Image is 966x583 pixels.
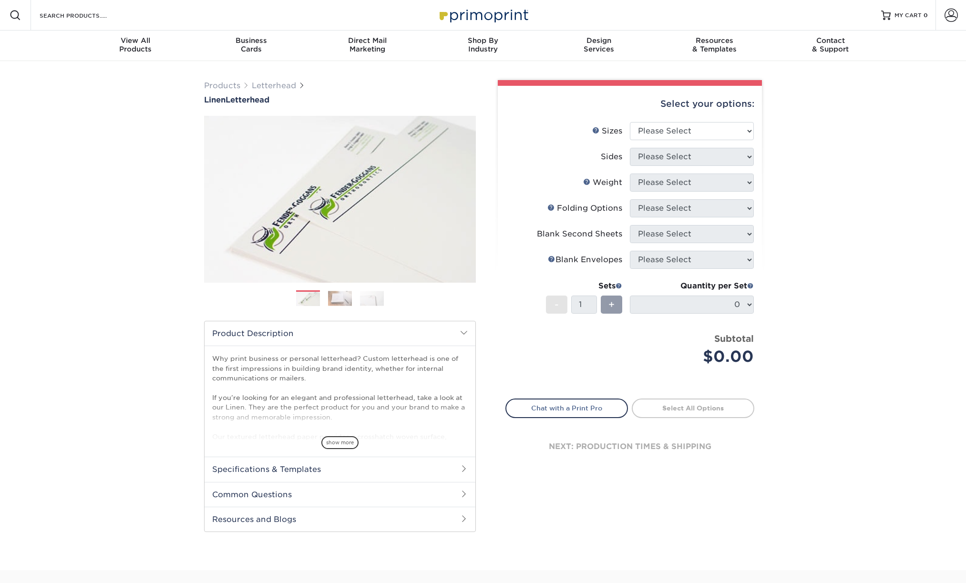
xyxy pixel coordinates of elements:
input: SEARCH PRODUCTS..... [39,10,132,21]
span: show more [321,436,359,449]
a: DesignServices [541,31,657,61]
div: & Templates [657,36,772,53]
a: View AllProducts [78,31,194,61]
a: Shop ByIndustry [425,31,541,61]
strong: Subtotal [714,333,754,344]
div: Sizes [592,125,622,137]
a: Products [204,81,240,90]
a: Contact& Support [772,31,888,61]
h1: Letterhead [204,95,476,104]
a: Resources& Templates [657,31,772,61]
span: 0 [924,12,928,19]
div: Weight [583,177,622,188]
div: Blank Envelopes [548,254,622,266]
span: Contact [772,36,888,45]
span: Business [194,36,309,45]
span: MY CART [894,11,922,20]
div: Folding Options [547,203,622,214]
div: & Support [772,36,888,53]
span: View All [78,36,194,45]
div: Blank Second Sheets [537,228,622,240]
div: next: production times & shipping [505,418,754,475]
span: - [555,297,559,312]
div: Services [541,36,657,53]
span: + [608,297,615,312]
a: Chat with a Print Pro [505,399,628,418]
a: BusinessCards [194,31,309,61]
div: Sets [546,280,622,292]
a: Direct MailMarketing [309,31,425,61]
span: Resources [657,36,772,45]
h2: Specifications & Templates [205,457,475,481]
div: Marketing [309,36,425,53]
img: Letterhead 03 [360,291,384,306]
a: Select All Options [632,399,754,418]
span: Shop By [425,36,541,45]
div: Quantity per Set [630,280,754,292]
h2: Common Questions [205,482,475,507]
a: LinenLetterhead [204,95,476,104]
p: Why print business or personal letterhead? Custom letterhead is one of the first impressions in b... [212,354,468,577]
img: Letterhead 01 [296,291,320,307]
h2: Resources and Blogs [205,507,475,532]
a: Letterhead [252,81,296,90]
span: Design [541,36,657,45]
div: Select your options: [505,86,754,122]
h2: Product Description [205,321,475,346]
div: Sides [601,151,622,163]
div: $0.00 [637,345,754,368]
span: Direct Mail [309,36,425,45]
div: Cards [194,36,309,53]
img: Primoprint [435,5,531,25]
div: Products [78,36,194,53]
div: Industry [425,36,541,53]
img: Linen 01 [204,105,476,293]
img: Letterhead 02 [328,291,352,306]
span: Linen [204,95,226,104]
